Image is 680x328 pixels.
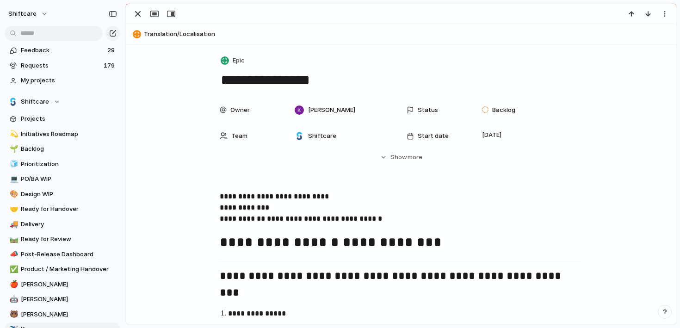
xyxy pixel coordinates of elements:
span: Post-Release Dashboard [21,250,117,259]
a: ✅Product / Marketing Handover [5,262,120,276]
button: 🎨 [8,190,18,199]
span: Prioritization [21,160,117,169]
span: Owner [230,105,250,115]
a: 🛤️Ready for Review [5,232,120,246]
span: [PERSON_NAME] [21,280,117,289]
div: 🛤️ [10,234,16,245]
button: 🧊 [8,160,18,169]
div: 🌱 [10,144,16,155]
span: 29 [107,46,117,55]
div: 🧊 [10,159,16,169]
a: 🧊Prioritization [5,157,120,171]
button: 💫 [8,130,18,139]
button: 📣 [8,250,18,259]
span: Start date [418,131,449,141]
span: Design WIP [21,190,117,199]
a: 💻PO/BA WIP [5,172,120,186]
a: 🤝Ready for Handover [5,202,120,216]
button: 🍎 [8,280,18,289]
a: My projects [5,74,120,87]
span: [PERSON_NAME] [21,295,117,304]
span: Show [390,153,407,162]
span: Ready for Review [21,235,117,244]
a: Feedback29 [5,43,120,57]
button: 🚚 [8,220,18,229]
span: Translation/Localisation [144,30,672,39]
span: Epic [233,56,245,65]
span: Backlog [21,144,117,154]
a: 🐻[PERSON_NAME] [5,308,120,322]
div: 🤝 [10,204,16,215]
div: 🚚 [10,219,16,229]
a: 🚚Delivery [5,217,120,231]
a: 🍎[PERSON_NAME] [5,278,120,291]
span: Status [418,105,438,115]
span: Team [231,131,247,141]
div: 🍎 [10,279,16,290]
div: 💫 [10,129,16,139]
span: [PERSON_NAME] [21,310,117,319]
span: shiftcare [8,9,37,19]
div: 📣 [10,249,16,260]
a: 🤖[PERSON_NAME] [5,292,120,306]
div: 💻 [10,174,16,185]
div: 🎨 [10,189,16,199]
button: 🌱 [8,144,18,154]
span: [DATE] [480,130,504,141]
button: 🛤️ [8,235,18,244]
a: 💫Initiatives Roadmap [5,127,120,141]
div: 🐻 [10,309,16,320]
button: Shiftcare [5,95,120,109]
button: 🤝 [8,204,18,214]
a: Requests179 [5,59,120,73]
a: 📣Post-Release Dashboard [5,248,120,261]
button: Showmore [220,149,582,166]
span: Requests [21,61,101,70]
span: 179 [104,61,117,70]
span: more [408,153,422,162]
button: 💻 [8,174,18,184]
button: shiftcare [4,6,53,21]
span: Shiftcare [308,131,336,141]
button: 🤖 [8,295,18,304]
a: 🌱Backlog [5,142,120,156]
span: Delivery [21,220,117,229]
button: Translation/Localisation [130,27,672,42]
span: Product / Marketing Handover [21,265,117,274]
a: 🎨Design WIP [5,187,120,201]
button: ✅ [8,265,18,274]
span: Projects [21,114,117,124]
span: [PERSON_NAME] [308,105,355,115]
span: Feedback [21,46,105,55]
span: Shiftcare [21,97,49,106]
button: Epic [219,54,247,68]
button: 🐻 [8,310,18,319]
span: Initiatives Roadmap [21,130,117,139]
div: ✅ [10,264,16,275]
span: Backlog [492,105,515,115]
span: Ready for Handover [21,204,117,214]
span: PO/BA WIP [21,174,117,184]
div: 🤖 [10,294,16,305]
span: My projects [21,76,117,85]
a: Projects [5,112,120,126]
